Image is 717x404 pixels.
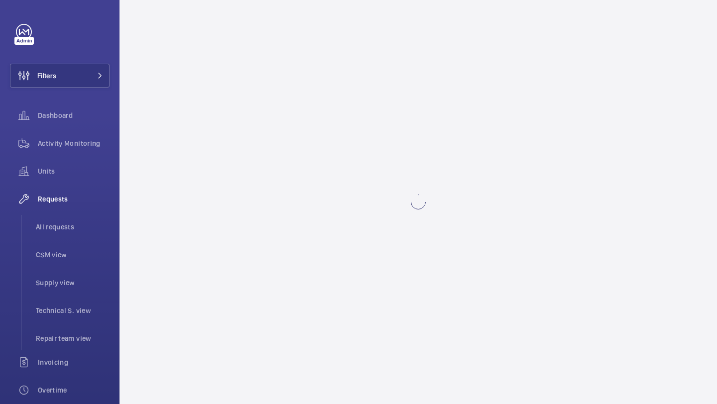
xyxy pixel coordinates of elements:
[37,71,56,81] span: Filters
[36,278,110,288] span: Supply view
[38,110,110,120] span: Dashboard
[38,385,110,395] span: Overtime
[38,357,110,367] span: Invoicing
[36,222,110,232] span: All requests
[38,166,110,176] span: Units
[38,138,110,148] span: Activity Monitoring
[36,333,110,343] span: Repair team view
[36,305,110,315] span: Technical S. view
[38,194,110,204] span: Requests
[10,64,110,88] button: Filters
[36,250,110,260] span: CSM view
